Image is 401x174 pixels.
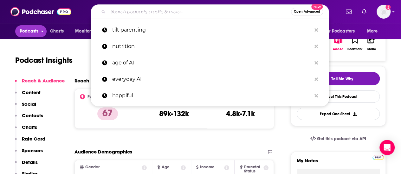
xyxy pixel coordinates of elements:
[200,165,214,169] span: Income
[15,124,37,136] button: Charts
[297,72,380,85] button: tell me why sparkleTell Me Why
[333,47,344,51] div: Added
[15,89,41,101] button: Content
[91,71,329,87] a: everyday AI
[112,22,311,38] p: tilt parenting
[363,32,380,55] button: Share
[15,101,36,113] button: Social
[15,147,43,159] button: Sponsors
[91,87,329,104] a: happiful
[112,38,311,55] p: nutrition
[297,158,380,169] label: My Notes
[112,71,311,87] p: everyday AI
[22,124,37,130] p: Charts
[22,89,41,95] p: Content
[15,136,45,147] button: Rate Card
[20,27,38,36] span: Podcasts
[85,165,100,169] span: Gender
[297,90,380,103] a: Contact This Podcast
[385,5,391,10] svg: Add a profile image
[15,25,47,37] button: open menu
[367,27,378,36] span: More
[311,4,323,10] span: New
[244,165,262,173] span: Parental Status
[74,78,89,84] h2: Reach
[15,112,43,124] button: Contacts
[22,136,45,142] p: Rate Card
[372,154,384,160] a: Pro website
[377,5,391,19] span: Logged in as tfnewsroom
[112,87,311,104] p: happiful
[324,27,355,36] span: For Podcasters
[372,155,384,160] img: Podchaser Pro
[15,78,65,89] button: Reach & Audience
[377,5,391,19] button: Show profile menu
[379,140,395,155] div: Open Intercom Messenger
[226,109,255,118] h3: 4.8k-7.1k
[331,76,353,81] span: Tell Me Why
[87,94,112,99] h2: Power Score™
[74,149,132,155] h2: Audience Demographics
[91,38,329,55] a: nutrition
[317,136,366,141] span: Get this podcast via API
[359,6,369,17] a: Show notifications dropdown
[97,107,118,120] p: 67
[347,47,362,51] div: Bookmark
[22,147,43,153] p: Sponsors
[15,159,38,171] button: Details
[71,25,106,37] button: open menu
[91,55,329,71] a: age of AI
[75,27,98,36] span: Monitoring
[91,22,329,38] a: tilt parenting
[91,4,329,19] div: Search podcasts, credits, & more...
[159,109,189,118] h3: 89k-132k
[22,159,38,165] p: Details
[22,112,43,118] p: Contacts
[10,6,71,18] img: Podchaser - Follow, Share and Rate Podcasts
[294,10,320,13] span: Open Advanced
[346,32,363,55] button: Bookmark
[297,108,380,120] button: Export One-Sheet
[377,5,391,19] img: User Profile
[46,25,68,37] a: Charts
[108,7,291,17] input: Search podcasts, credits, & more...
[305,131,371,147] a: Get this podcast via API
[22,78,65,84] p: Reach & Audience
[367,47,376,51] div: Share
[330,32,346,55] button: Added
[162,165,170,169] span: Age
[363,25,386,37] button: open menu
[320,25,364,37] button: open menu
[291,8,323,15] button: Open AdvancedNew
[22,101,36,107] p: Social
[15,56,73,65] h1: Podcast Insights
[112,55,311,71] p: age of AI
[50,27,64,36] span: Charts
[343,6,354,17] a: Show notifications dropdown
